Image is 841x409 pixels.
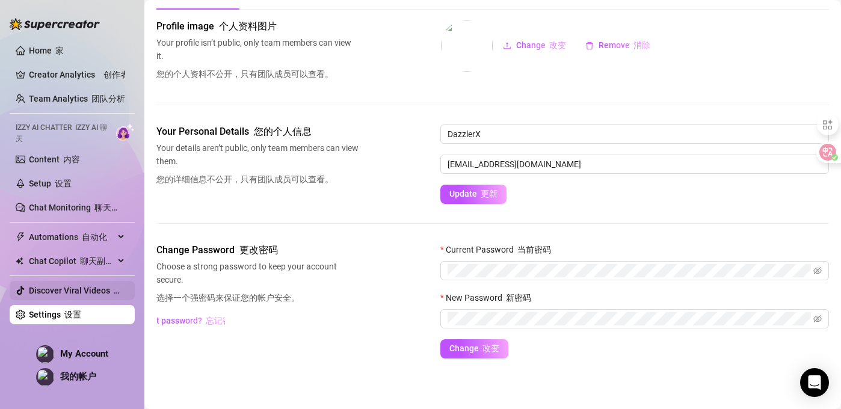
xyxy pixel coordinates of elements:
[516,40,566,51] span: Change
[29,179,72,188] a: Setup 设置
[156,141,359,191] span: Your details aren’t public, only team members can view them.
[503,42,511,50] span: upload
[29,94,125,103] a: Team Analytics 团队分析
[440,243,559,256] label: Current Password
[549,40,566,50] font: 改变
[440,155,829,174] input: Enter new email
[60,371,96,382] span: 我的帐户
[440,125,829,144] input: Enter name
[16,122,111,145] span: Izzy AI Chatter
[576,36,660,55] button: Remove 消除
[16,232,25,242] span: thunderbolt
[60,348,108,359] span: My Account
[156,174,333,184] font: 您的详细信息不公开，只有团队成员可以查看。
[116,123,135,141] img: AI Chatter
[82,232,107,242] font: 自动化
[219,20,277,32] font: 个人资料图片
[29,155,80,164] a: Content 内容
[156,69,333,79] font: 您的个人资料不公开，只有团队成员可以查看。
[493,36,576,55] button: Change 改变
[813,315,822,323] span: eye-invisible
[156,19,359,34] span: Profile image
[156,125,359,139] span: Your Personal Details
[449,343,499,354] span: Change
[37,346,54,363] img: profilePics%2FY8vLRAwdmmbAYS8ie2Vf3SdM9hD3.png
[156,312,225,331] button: Forgot password? 忘记密码？
[29,251,114,271] span: Chat Copilot
[448,264,811,277] input: Current Password
[481,189,498,198] font: 更新
[156,36,359,85] span: Your profile isn’t public, only team members can view it.
[800,368,829,397] div: Open Intercom Messenger
[506,293,531,303] font: 新密码
[449,189,498,200] span: Update
[156,243,359,257] span: Change Password
[448,312,811,325] input: New Password
[80,256,122,266] font: 聊天副驾驶
[29,227,114,247] span: Automations
[156,260,359,309] span: Choose a strong password to keep your account secure.
[482,343,499,353] font: 改变
[29,286,164,295] a: Discover Viral Videos 发现热门视频
[517,245,551,254] font: 当前密码
[599,40,650,51] span: Remove
[813,266,822,275] span: eye-invisible
[239,244,278,256] font: 更改密码
[441,20,493,72] img: profilePics%2FY8vLRAwdmmbAYS8ie2Vf3SdM9hD3.png
[29,203,128,212] a: Chat Monitoring 聊天监控
[440,291,539,304] label: New Password
[29,65,125,84] a: Creator Analytics 创作者分析
[585,42,594,50] span: delete
[156,293,300,303] font: 选择一个强密码来保证您的帐户安全。
[29,46,64,55] a: Home 家
[440,185,507,204] button: Update 更新
[633,40,650,50] font: 消除
[440,339,508,358] button: Change 改变
[29,310,81,319] a: Settings 设置
[254,126,312,137] font: 您的个人信息
[37,369,54,386] img: profilePics%2FY8vLRAwdmmbAYS8ie2Vf3SdM9hD3.png
[10,18,100,30] img: logo-BBDzfeDw.svg
[134,316,248,327] span: Forgot password?
[16,257,23,265] img: Chat Copilot
[206,316,248,325] font: 忘记密码？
